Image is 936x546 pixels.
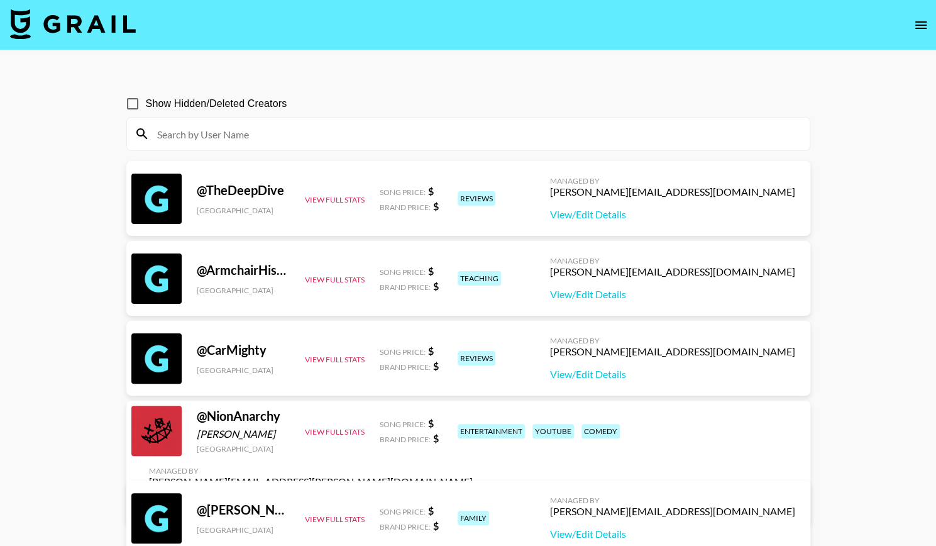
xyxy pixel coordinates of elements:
[458,511,489,525] div: family
[550,496,795,505] div: Managed By
[458,271,501,286] div: teaching
[428,417,434,429] strong: $
[305,515,365,524] button: View Full Stats
[550,288,795,301] a: View/Edit Details
[197,408,290,424] div: @ NionAnarchy
[380,362,431,372] span: Brand Price:
[433,200,439,212] strong: $
[380,435,431,444] span: Brand Price:
[550,265,795,278] div: [PERSON_NAME][EMAIL_ADDRESS][DOMAIN_NAME]
[550,528,795,540] a: View/Edit Details
[433,280,439,292] strong: $
[433,520,439,532] strong: $
[305,195,365,204] button: View Full Stats
[197,365,290,375] div: [GEOGRAPHIC_DATA]
[149,476,473,488] div: [PERSON_NAME][EMAIL_ADDRESS][PERSON_NAME][DOMAIN_NAME]
[433,360,439,372] strong: $
[532,424,574,438] div: youtube
[380,203,431,212] span: Brand Price:
[197,444,290,454] div: [GEOGRAPHIC_DATA]
[197,502,290,518] div: @ [PERSON_NAME]
[197,525,290,535] div: [GEOGRAPHIC_DATA]
[380,347,426,357] span: Song Price:
[550,186,795,198] div: [PERSON_NAME][EMAIL_ADDRESS][DOMAIN_NAME]
[458,191,495,206] div: reviews
[428,504,434,516] strong: $
[550,176,795,186] div: Managed By
[380,522,431,532] span: Brand Price:
[550,336,795,345] div: Managed By
[550,368,795,381] a: View/Edit Details
[150,124,802,144] input: Search by User Name
[197,342,290,358] div: @ CarMighty
[433,432,439,444] strong: $
[458,351,495,365] div: reviews
[380,267,426,277] span: Song Price:
[197,286,290,295] div: [GEOGRAPHIC_DATA]
[550,256,795,265] div: Managed By
[146,96,287,111] span: Show Hidden/Deleted Creators
[380,420,426,429] span: Song Price:
[380,187,426,197] span: Song Price:
[550,208,795,221] a: View/Edit Details
[197,428,290,440] div: [PERSON_NAME]
[380,282,431,292] span: Brand Price:
[428,185,434,197] strong: $
[428,345,434,357] strong: $
[305,275,365,284] button: View Full Stats
[458,424,525,438] div: entertainment
[908,13,933,38] button: open drawer
[197,262,290,278] div: @ ArmchairHistorian
[581,424,620,438] div: comedy
[149,466,473,476] div: Managed By
[550,345,795,358] div: [PERSON_NAME][EMAIL_ADDRESS][DOMAIN_NAME]
[305,427,365,437] button: View Full Stats
[10,9,136,39] img: Grail Talent
[197,182,290,198] div: @ TheDeepDive
[550,505,795,518] div: [PERSON_NAME][EMAIL_ADDRESS][DOMAIN_NAME]
[305,355,365,364] button: View Full Stats
[197,206,290,215] div: [GEOGRAPHIC_DATA]
[380,507,426,516] span: Song Price:
[428,265,434,277] strong: $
